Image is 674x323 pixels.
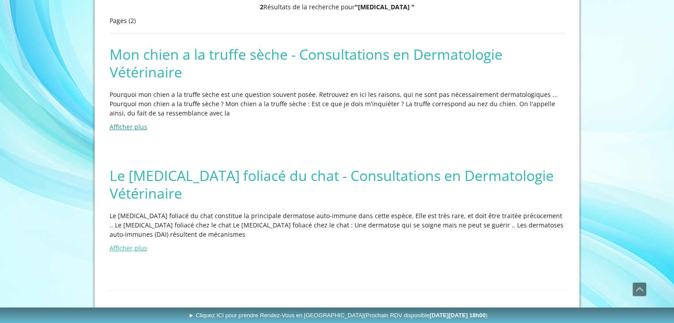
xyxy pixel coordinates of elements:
[107,88,567,120] div: Pourquoi mon chien a la truffe sèche est une question souvent posée. Retrouvez en ici les raisons...
[188,312,487,319] span: ► Cliquez ICI pour prendre Rendez-Vous en [GEOGRAPHIC_DATA]
[107,209,567,241] div: Le [MEDICAL_DATA] foliacé du chat constitue la principale dermatose auto-immune dans cette espèce...
[110,244,147,252] a: Afficher plus
[632,282,647,296] a: Défiler vers le haut
[110,46,565,81] a: Mon chien a la truffe sèche - Consultations en Dermatologie Vétérinaire
[110,167,565,202] a: Le [MEDICAL_DATA] foliacé du chat - Consultations en Dermatologie Vétérinaire
[633,283,646,296] span: Défiler vers le haut
[107,14,567,27] div: Pages (2)
[110,123,147,131] a: Afficher plus
[110,2,565,12] p: Résultats de la recherche pour
[260,3,263,11] span: 2
[355,3,415,11] strong: "[MEDICAL_DATA] "
[430,312,486,319] b: [DATE][DATE] 18h00
[364,312,487,319] span: (Prochain RDV disponible )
